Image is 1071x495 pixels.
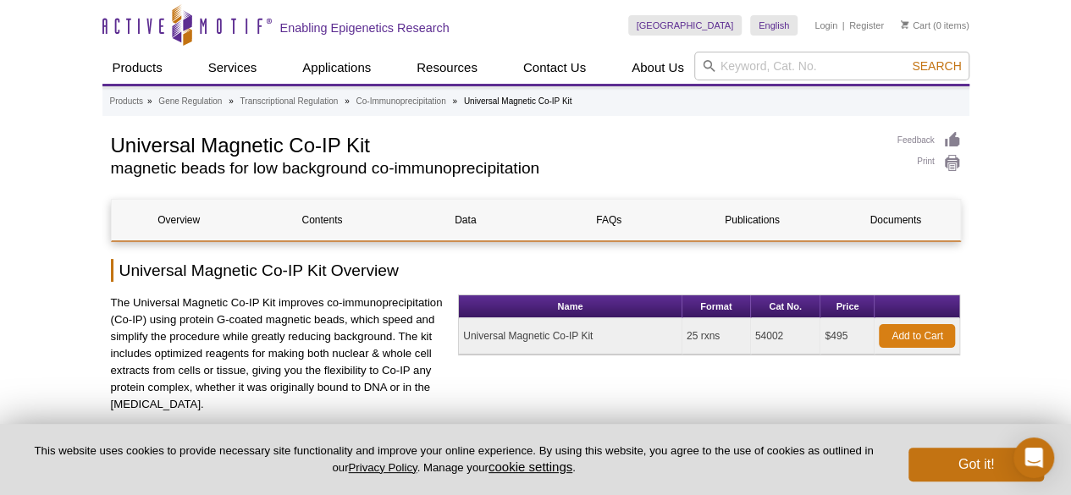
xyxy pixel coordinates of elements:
[694,52,969,80] input: Keyword, Cat. No.
[452,96,457,106] li: »
[27,443,881,476] p: This website uses cookies to provide necessary site functionality and improve your online experie...
[406,52,488,84] a: Resources
[280,20,450,36] h2: Enabling Epigenetics Research
[356,94,445,109] a: Co-Immunoprecipitation
[901,15,969,36] li: (0 items)
[110,94,143,109] a: Products
[292,52,381,84] a: Applications
[682,318,751,355] td: 25 rxns
[102,52,173,84] a: Products
[820,295,875,318] th: Price
[398,200,533,240] a: Data
[464,96,572,106] li: Universal Magnetic Co-IP Kit
[345,96,350,106] li: »
[912,59,961,73] span: Search
[348,461,417,474] a: Privacy Policy
[459,295,682,318] th: Name
[901,20,908,29] img: Your Cart
[897,131,961,150] a: Feedback
[751,318,821,355] td: 54002
[901,19,930,31] a: Cart
[147,96,152,106] li: »
[198,52,268,84] a: Services
[112,200,246,240] a: Overview
[1013,437,1054,478] div: Open Intercom Messenger
[229,96,234,106] li: »
[111,294,446,413] p: The Universal Magnetic Co-IP Kit improves co-immunoprecipitation (Co-IP) using protein G-coated m...
[111,161,881,176] h2: magnetic beads for low background co-immunoprecipitation
[541,200,676,240] a: FAQs
[751,295,821,318] th: Cat No.
[158,94,222,109] a: Gene Regulation
[628,15,743,36] a: [GEOGRAPHIC_DATA]
[907,58,966,74] button: Search
[750,15,798,36] a: English
[513,52,596,84] a: Contact Us
[842,15,845,36] li: |
[849,19,884,31] a: Register
[111,131,881,157] h1: Universal Magnetic Co-IP Kit
[111,259,961,282] h2: Universal Magnetic Co-IP Kit Overview
[908,448,1044,481] button: Got it!
[820,318,875,355] td: $495
[240,94,339,109] a: Transcriptional Regulation
[682,295,751,318] th: Format
[685,200,820,240] a: Publications
[621,52,694,84] a: About Us
[897,154,961,173] a: Print
[489,459,572,474] button: cookie settings
[879,324,955,348] a: Add to Cart
[814,19,837,31] a: Login
[255,200,389,240] a: Contents
[828,200,963,240] a: Documents
[459,318,682,355] td: Universal Magnetic Co-IP Kit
